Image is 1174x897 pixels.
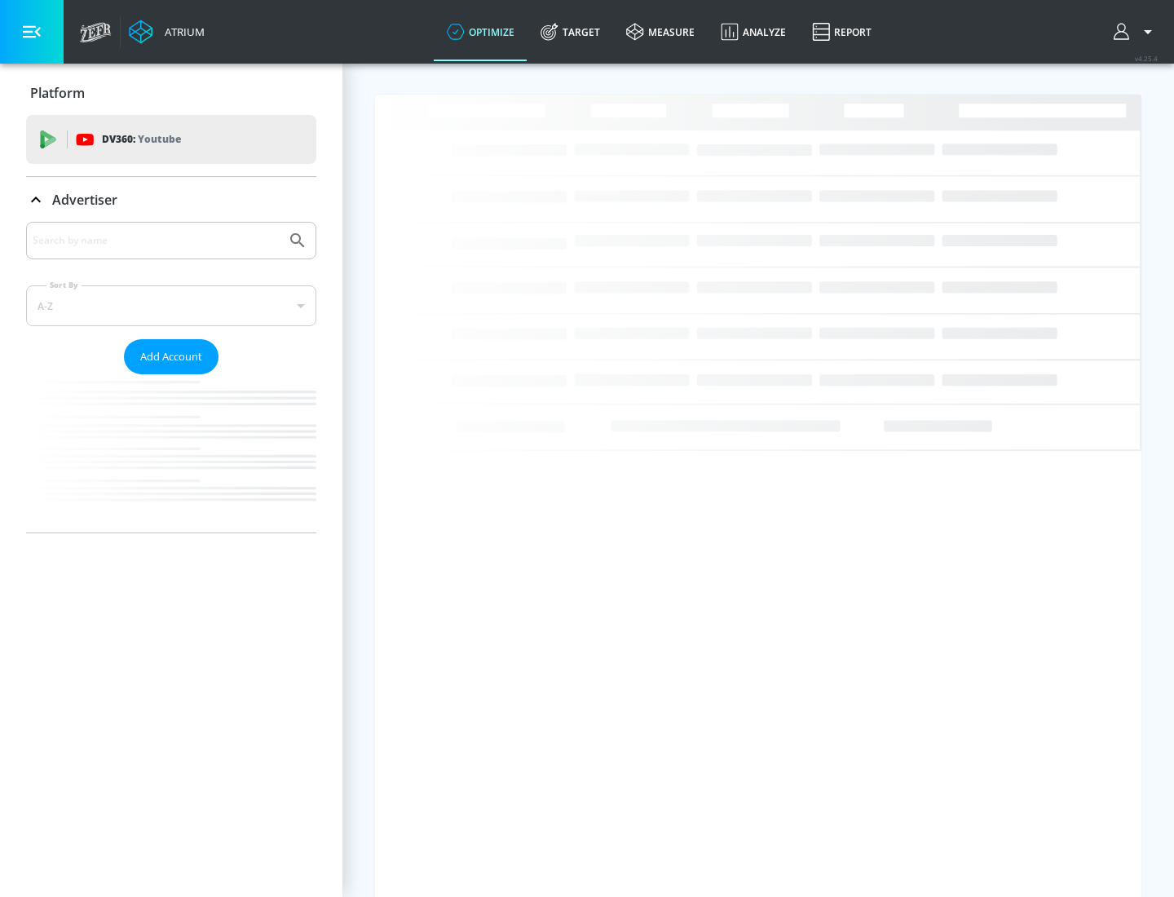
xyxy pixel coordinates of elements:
div: A-Z [26,285,316,326]
a: Report [799,2,885,61]
input: Search by name [33,230,280,251]
a: Analyze [708,2,799,61]
div: Advertiser [26,222,316,532]
p: Platform [30,84,85,102]
span: v 4.25.4 [1135,54,1158,63]
button: Add Account [124,339,218,374]
div: Atrium [158,24,205,39]
span: Add Account [140,347,202,366]
div: DV360: Youtube [26,115,316,164]
div: Platform [26,70,316,116]
p: DV360: [102,130,181,148]
a: optimize [434,2,527,61]
a: Target [527,2,613,61]
a: Atrium [129,20,205,44]
a: measure [613,2,708,61]
p: Advertiser [52,191,117,209]
div: Advertiser [26,177,316,223]
label: Sort By [46,280,82,290]
p: Youtube [138,130,181,148]
nav: list of Advertiser [26,374,316,532]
